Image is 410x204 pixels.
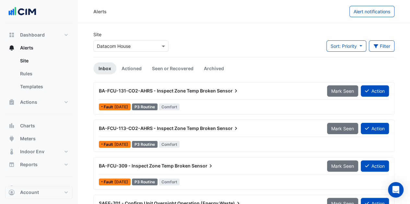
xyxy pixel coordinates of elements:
[5,186,73,199] button: Account
[8,185,15,191] app-icon: Site Manager
[20,189,39,196] span: Account
[327,85,358,97] button: Mark Seen
[217,88,239,94] span: Sensor
[20,185,49,191] span: Site Manager
[354,9,390,14] span: Alert notifications
[99,88,216,93] span: BA-FCU-131-CO2-AHRS - Inspect Zone Temp Broken
[20,123,35,129] span: Charts
[147,62,199,74] a: Seen or Recovered
[388,182,404,198] div: Open Intercom Messenger
[5,54,73,96] div: Alerts
[5,182,73,195] button: Site Manager
[20,32,45,38] span: Dashboard
[114,142,128,147] span: Fri 12-Sep-2025 08:15 AEST
[132,178,158,185] div: P3 Routine
[20,45,33,51] span: Alerts
[5,145,73,158] button: Indoor Env
[159,141,180,148] span: Comfort
[104,143,114,146] span: Fault
[15,67,73,80] a: Rules
[104,105,114,109] span: Fault
[361,85,389,97] button: Action
[15,54,73,67] a: Site
[8,32,15,38] app-icon: Dashboard
[93,8,107,15] div: Alerts
[5,96,73,109] button: Actions
[93,62,116,74] a: Inbox
[132,141,158,148] div: P3 Routine
[5,158,73,171] button: Reports
[5,28,73,41] button: Dashboard
[361,160,389,172] button: Action
[20,148,44,155] span: Indoor Env
[8,135,15,142] app-icon: Meters
[8,99,15,105] app-icon: Actions
[104,180,114,184] span: Fault
[8,123,15,129] app-icon: Charts
[20,161,38,168] span: Reports
[217,125,239,132] span: Sensor
[331,126,354,131] span: Mark Seen
[349,6,394,17] button: Alert notifications
[159,178,180,185] span: Comfort
[326,40,366,52] button: Sort: Priority
[199,62,229,74] a: Archived
[99,125,216,131] span: BA-FCU-113-CO2-AHRS - Inspect Zone Temp Broken
[20,135,36,142] span: Meters
[114,179,128,184] span: Thu 11-Sep-2025 13:15 AEST
[159,103,180,110] span: Comfort
[192,163,214,169] span: Sensor
[5,132,73,145] button: Meters
[331,43,357,49] span: Sort: Priority
[99,163,191,168] span: BA-FCU-309 - Inspect Zone Temp Broken
[8,45,15,51] app-icon: Alerts
[116,62,147,74] a: Actioned
[331,88,354,94] span: Mark Seen
[15,80,73,93] a: Templates
[327,123,358,134] button: Mark Seen
[5,119,73,132] button: Charts
[327,160,358,172] button: Mark Seen
[331,163,354,169] span: Mark Seen
[8,161,15,168] app-icon: Reports
[369,40,395,52] button: Filter
[93,31,101,38] label: Site
[361,123,389,134] button: Action
[8,5,37,18] img: Company Logo
[20,99,37,105] span: Actions
[114,104,128,109] span: Sat 13-Sep-2025 04:30 AEST
[132,103,158,110] div: P3 Routine
[8,148,15,155] app-icon: Indoor Env
[5,41,73,54] button: Alerts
